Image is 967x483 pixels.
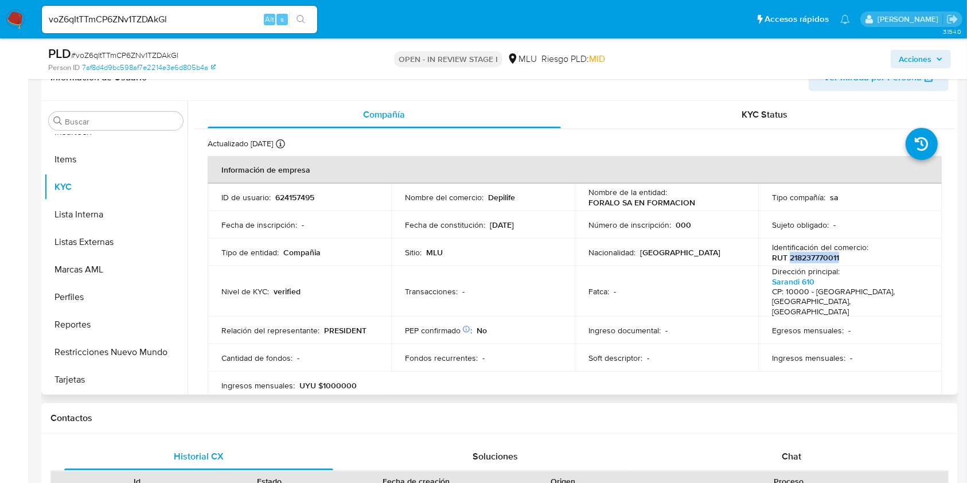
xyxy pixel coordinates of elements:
span: Chat [782,450,801,463]
span: # voZ6qItTTmCP6ZNv1TZDAkGl [71,49,178,61]
p: Compañia [283,247,321,258]
p: Sujeto obligado : [772,220,829,230]
p: 000 [676,220,691,230]
p: 624157495 [275,192,314,202]
span: Soluciones [473,450,518,463]
p: Número de inscripción : [588,220,671,230]
button: Lista Interna [44,201,188,228]
span: Compañía [363,108,405,121]
p: Nombre de la entidad : [588,187,667,197]
span: Acciones [899,50,931,68]
button: Tarjetas [44,366,188,394]
input: Buscar [65,116,178,127]
p: RUT 218237770011 [772,252,839,263]
button: Items [44,146,188,173]
p: OPEN - IN REVIEW STAGE I [394,51,502,67]
p: Nivel de KYC : [221,286,269,297]
p: Sitio : [405,247,422,258]
p: - [647,353,649,363]
h4: CP: 10000 - [GEOGRAPHIC_DATA], [GEOGRAPHIC_DATA], [GEOGRAPHIC_DATA] [772,287,923,317]
span: Accesos rápidos [765,13,829,25]
p: verified [274,286,301,297]
p: - [614,286,616,297]
p: sa [830,192,839,202]
p: - [482,353,485,363]
p: - [833,220,836,230]
p: Tipo de entidad : [221,247,279,258]
span: Historial CX [174,450,224,463]
a: Notificaciones [840,14,850,24]
b: Person ID [48,63,80,73]
p: Fatca : [588,286,609,297]
p: ID de usuario : [221,192,271,202]
p: PEP confirmado : [405,325,472,336]
input: Buscar usuario o caso... [42,12,317,27]
p: Dirección principal : [772,266,840,276]
p: Soft descriptor : [588,353,642,363]
h1: Contactos [50,412,949,424]
p: FORALO SA EN FORMACION [588,197,695,208]
button: Listas Externas [44,228,188,256]
th: Información de empresa [208,156,942,184]
p: Nombre del comercio : [405,192,483,202]
p: Nacionalidad : [588,247,635,258]
a: Salir [946,13,958,25]
span: KYC Status [742,108,787,121]
span: Riesgo PLD: [541,53,605,65]
span: s [280,14,284,25]
p: Transacciones : [405,286,458,297]
h1: Información de Usuario [50,72,147,83]
p: Cantidad de fondos : [221,353,293,363]
p: - [848,325,851,336]
b: PLD [48,44,71,63]
button: search-icon [289,11,313,28]
button: Acciones [891,50,951,68]
span: MID [589,52,605,65]
p: PRESIDENT [324,325,366,336]
button: Restricciones Nuevo Mundo [44,338,188,366]
p: Tipo compañía : [772,192,825,202]
button: Perfiles [44,283,188,311]
p: Relación del representante : [221,325,319,336]
p: Depilife [488,192,515,202]
button: KYC [44,173,188,201]
div: MLU [507,53,537,65]
p: Ingresos mensuales : [221,380,295,391]
p: [GEOGRAPHIC_DATA] [640,247,720,258]
p: - [462,286,465,297]
p: MLU [426,247,443,258]
p: - [850,353,852,363]
p: - [665,325,668,336]
a: 7af8d4d9bc598af7e2214e3e6d805b4a [82,63,216,73]
p: - [302,220,304,230]
span: Alt [265,14,274,25]
p: Ingresos mensuales : [772,353,845,363]
a: Sarandi 610 [772,276,814,287]
p: Fecha de constitución : [405,220,485,230]
button: Marcas AML [44,256,188,283]
p: Fecha de inscripción : [221,220,297,230]
p: ximena.felix@mercadolibre.com [878,14,942,25]
p: UYU $1000000 [299,380,357,391]
span: 3.154.0 [943,27,961,36]
button: Buscar [53,116,63,126]
p: Ingreso documental : [588,325,661,336]
p: Egresos mensuales : [772,325,844,336]
p: No [477,325,487,336]
p: [DATE] [490,220,514,230]
p: Identificación del comercio : [772,242,868,252]
p: - [297,353,299,363]
p: Fondos recurrentes : [405,353,478,363]
button: Reportes [44,311,188,338]
p: Actualizado [DATE] [208,138,273,149]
